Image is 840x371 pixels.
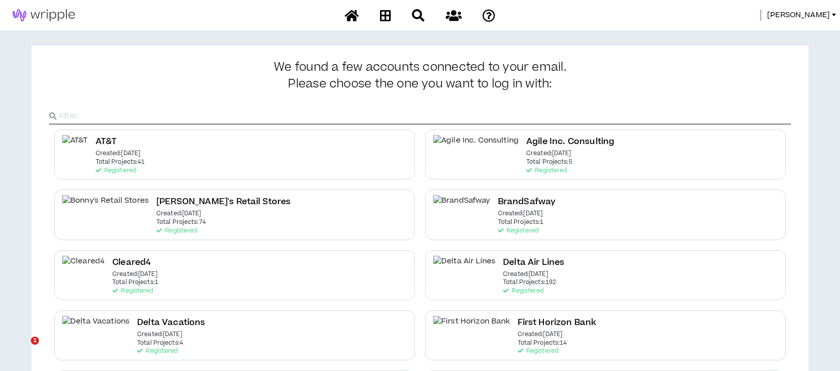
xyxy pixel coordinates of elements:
img: BrandSafway [433,195,490,218]
p: Created: [DATE] [156,210,201,217]
h2: BrandSafway [498,195,556,209]
h2: Cleared4 [112,256,151,269]
img: First Horizon Bank [433,316,510,339]
img: AT&T [62,135,88,158]
p: Total Projects: 192 [503,279,556,286]
p: Registered [526,167,567,174]
p: Created: [DATE] [526,150,571,157]
p: Total Projects: 1 [112,279,158,286]
p: Total Projects: 5 [526,159,572,166]
h2: Delta Air Lines [503,256,564,269]
h2: AT&T [96,135,117,149]
img: Cleared4 [62,256,105,279]
img: Delta Air Lines [433,256,495,279]
p: Registered [156,227,197,235]
p: Created: [DATE] [137,331,182,338]
h2: Agile Inc. Consulting [526,135,614,149]
p: Total Projects: 74 [156,219,206,226]
span: [PERSON_NAME] [767,10,830,21]
img: Agile Inc. Consulting [433,135,519,158]
span: Please choose the one you want to log in with: [288,77,552,91]
img: Bonny's Retail Stores [62,195,149,218]
p: Registered [498,227,538,235]
h2: First Horizon Bank [518,316,597,330]
p: Created: [DATE] [498,210,543,217]
p: Total Projects: 41 [96,159,145,166]
input: Filter.. [59,109,791,124]
p: Total Projects: 14 [518,340,567,347]
p: Created: [DATE] [96,150,141,157]
iframe: Intercom live chat [10,337,34,361]
p: Registered [96,167,136,174]
p: Registered [518,348,558,355]
h2: Delta Vacations [137,316,205,330]
span: 1 [31,337,39,345]
p: Registered [112,288,153,295]
p: Created: [DATE] [518,331,563,338]
p: Registered [137,348,178,355]
p: Total Projects: 1 [498,219,544,226]
h3: We found a few accounts connected to your email. [49,61,791,91]
h2: [PERSON_NAME]'s Retail Stores [156,195,291,209]
p: Registered [503,288,543,295]
img: Delta Vacations [62,316,130,339]
p: Total Projects: 4 [137,340,183,347]
p: Created: [DATE] [503,271,548,278]
p: Created: [DATE] [112,271,157,278]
